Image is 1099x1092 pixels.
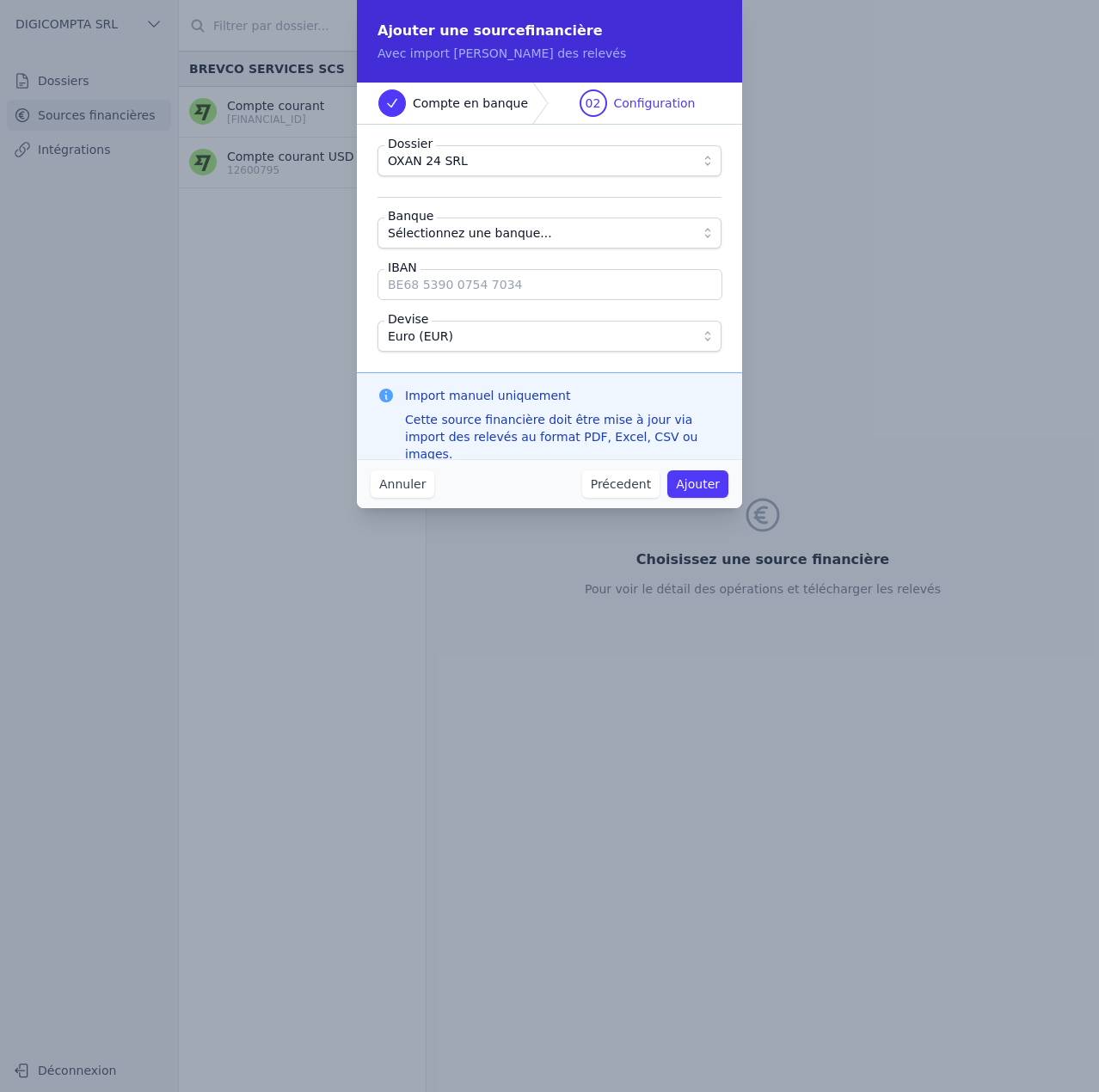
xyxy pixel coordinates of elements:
[405,387,721,404] h3: Import manuel uniquement
[384,310,432,328] label: Devise
[388,223,552,243] span: Sélectionnez une banque...
[586,95,601,112] span: 02
[378,269,722,300] input: BE68 5390 0754 7034
[405,411,721,463] div: Cette source financière doit être mise à jour via import des relevés au format PDF, Excel, CSV ou...
[371,470,434,498] button: Annuler
[378,21,721,41] h2: Ajouter une source financière
[388,326,453,347] span: Euro (EUR)
[378,45,721,62] p: Avec import [PERSON_NAME] des relevés
[384,135,436,152] label: Dossier
[378,218,721,248] button: Sélectionnez une banque...
[357,83,742,125] nav: Progress
[378,321,721,352] button: Euro (EUR)
[388,150,468,171] span: OXAN 24 SRL
[384,207,437,224] label: Banque
[384,259,421,276] label: IBAN
[582,470,660,498] button: Précedent
[614,95,696,112] span: Configuration
[413,95,528,112] span: Compte en banque
[667,470,728,498] button: Ajouter
[378,145,721,176] button: OXAN 24 SRL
